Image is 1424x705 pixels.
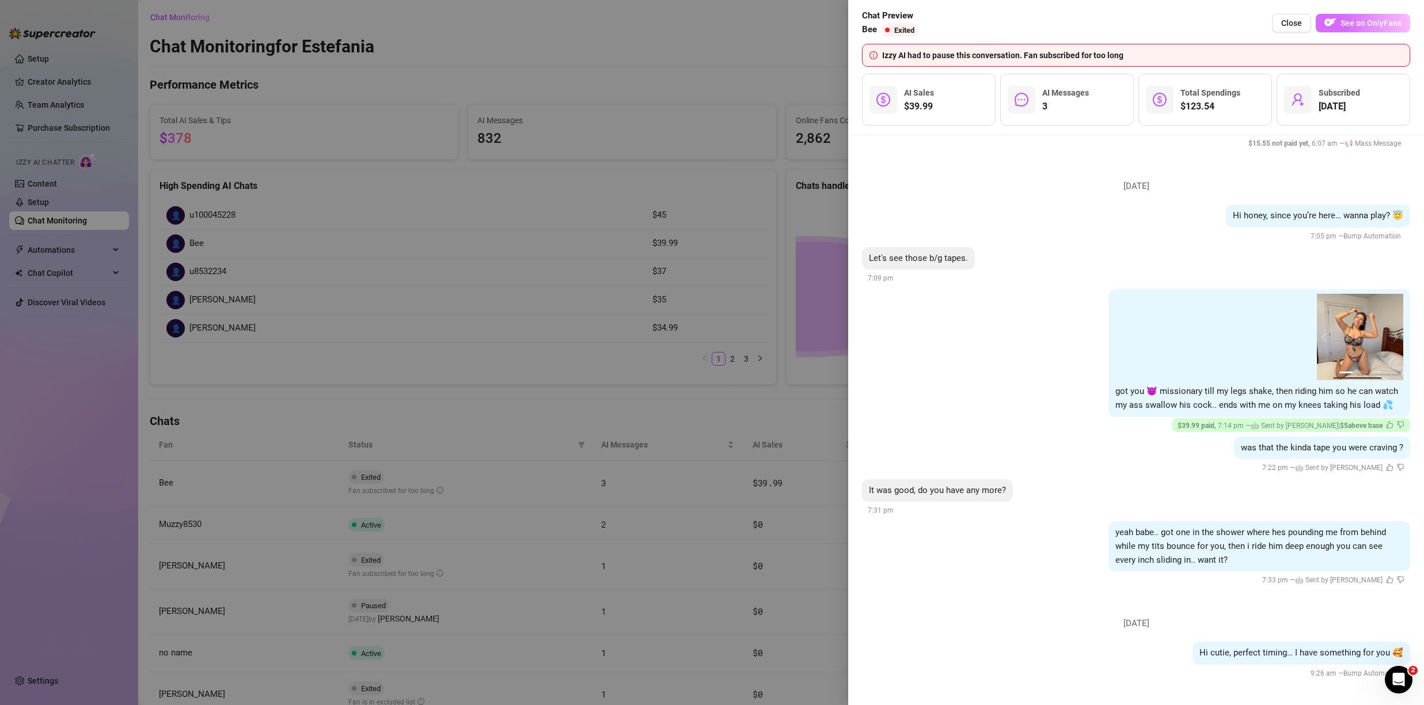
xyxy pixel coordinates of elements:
span: [DATE] [1115,180,1158,194]
span: got you 😈 missionary till my legs shake, then riding him so he can watch my ass swallow his cock.... [1115,386,1398,410]
span: user-add [1291,93,1305,107]
span: dislike [1397,576,1404,583]
button: Close [1272,14,1311,32]
span: Bump Automation [1343,669,1401,677]
span: Bee [862,23,877,37]
span: Hi honey, since you’re here… wanna play? 😇 [1233,210,1403,221]
span: It was good, do you have any more? [869,485,1006,495]
button: OFSee on OnlyFans [1316,14,1410,32]
iframe: Intercom live chat [1385,666,1412,693]
span: $ 15.55 not paid yet , [1248,139,1312,147]
span: dislike [1397,464,1404,471]
span: Subscribed [1319,88,1360,97]
span: $ 39.99 paid , [1178,422,1218,430]
div: Izzy AI had to pause this conversation. Fan subscribed for too long [882,49,1403,62]
span: Exited [894,26,914,35]
span: 7:22 pm — [1262,464,1404,472]
span: $123.54 [1180,100,1240,113]
span: message [1015,93,1028,107]
span: 🤖 Sent by [PERSON_NAME] [1295,576,1383,584]
span: 📢 Mass Message [1345,139,1401,147]
span: like [1386,464,1393,471]
span: 3 [1042,100,1089,113]
span: dollar [876,93,890,107]
span: dislike [1397,421,1404,429]
span: dollar [1153,93,1167,107]
span: 9:26 am — [1311,669,1404,677]
span: like [1386,576,1393,583]
span: $39.99 [904,100,934,113]
span: AI Sales [904,88,934,97]
span: Let's see those b/g tapes. [869,253,968,263]
img: OF [1324,17,1336,28]
span: 7:05 pm — [1311,232,1404,240]
span: [DATE] [1319,100,1360,113]
span: 7:09 pm [868,274,894,282]
span: 2 [1408,666,1418,675]
img: media [1317,294,1403,380]
span: Hi cutie, perfect timing… I have something for you 🥰 [1199,647,1403,658]
span: Total Spendings [1180,88,1240,97]
span: info-circle [869,51,878,59]
span: See on OnlyFans [1341,18,1402,28]
span: 🤖 Sent by [PERSON_NAME] [1295,464,1383,472]
span: 🤖 Sent by [PERSON_NAME] [1251,422,1338,430]
button: next [1389,332,1399,342]
span: 7:14 pm — | [1178,422,1404,430]
span: Bump Automation [1343,232,1401,240]
span: Close [1281,18,1302,28]
button: 2 [1358,372,1367,373]
span: 6:07 am — [1248,139,1404,147]
span: AI Messages [1042,88,1089,97]
button: 3 [1372,372,1381,373]
button: prev [1322,332,1331,342]
span: 7:33 pm — [1262,576,1404,584]
a: OFSee on OnlyFans [1316,14,1410,33]
strong: $5 above base [1340,422,1383,430]
span: like [1386,421,1393,429]
span: [DATE] [1115,617,1158,631]
span: Chat Preview [862,9,922,23]
span: 7:31 pm [868,506,894,514]
span: yeah babe.. got one in the shower where hes pounding me from behind while my tits bounce for you,... [1115,527,1386,564]
span: was that the kinda tape you were craving ? [1241,442,1403,453]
